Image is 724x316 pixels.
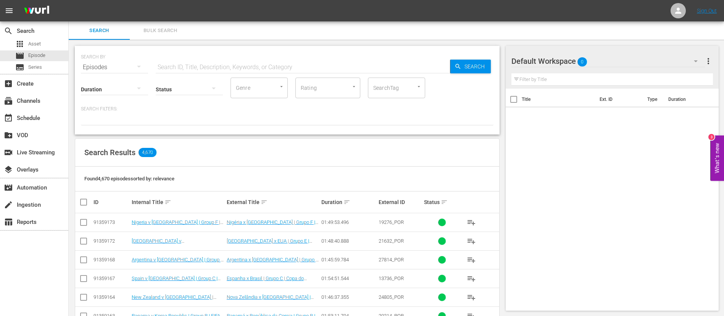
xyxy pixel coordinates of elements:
span: Search [73,26,125,35]
a: Spain v [GEOGRAPHIC_DATA] | Group C | FIFA U-20 World Cup Chile 2025™ (PT) [132,275,221,287]
span: 27814_POR [379,257,404,263]
button: more_vert [704,52,713,70]
div: 3 [708,134,714,140]
div: 01:45:59.784 [321,257,376,263]
span: Asset [28,40,41,48]
a: [GEOGRAPHIC_DATA] v [GEOGRAPHIC_DATA] | Group E | FIFA U-20 World Cup Chile 2025™ (PT) [132,238,222,255]
span: playlist_add [467,218,476,227]
button: playlist_add [462,232,481,250]
div: Duration [321,198,376,207]
a: Nova Zelândia x [GEOGRAPHIC_DATA] | Grupo A | Copa do Mundo Sub-20 da FIFA [GEOGRAPHIC_DATA] 2025™ [227,294,314,311]
div: 01:49:53.496 [321,219,376,225]
span: sort [343,199,350,206]
span: Automation [4,183,13,192]
button: Open [415,83,422,90]
div: Episodes [81,57,148,78]
span: playlist_add [467,255,476,264]
span: Ingestion [4,200,13,209]
span: playlist_add [467,237,476,246]
span: Create [4,79,13,88]
span: Live Streaming [4,148,13,157]
span: 19276_POR [379,219,404,225]
a: Nigéria x [GEOGRAPHIC_DATA] | Grupo F | Copa do Mundo Sub-20 da FIFA [GEOGRAPHIC_DATA] 2025™ [227,219,318,237]
th: Duration [664,89,709,110]
button: playlist_add [462,213,481,232]
span: 13736_POR [379,275,404,281]
span: Series [15,63,24,72]
span: Search Results [84,148,135,157]
span: menu [5,6,14,15]
a: [GEOGRAPHIC_DATA] x EUA | Grupo E | Copa do Mundo Sub-20 da FIFA [GEOGRAPHIC_DATA] 2025™ [227,238,312,255]
div: Internal Title [132,198,224,207]
button: Open Feedback Widget [710,135,724,181]
a: Nigeria v [GEOGRAPHIC_DATA] | Group F | FIFA U-20 World Cup Chile 2025™(PT) [132,219,223,231]
span: 0 [577,54,587,70]
div: 01:46:37.355 [321,294,376,300]
span: Overlays [4,165,13,174]
a: New Zealand v [GEOGRAPHIC_DATA] | Group A | FIFA U-20 World Cup Chile 2025™ (PT) [132,294,223,311]
div: 91359173 [94,219,129,225]
div: ID [94,199,129,205]
span: Reports [4,217,13,227]
button: playlist_add [462,288,481,306]
span: Bulk Search [134,26,186,35]
a: Argentina x [GEOGRAPHIC_DATA] | Grupo D | Copa do Mundo Sub-20 da FIFA [GEOGRAPHIC_DATA] 2025™ [227,257,319,274]
th: Type [643,89,664,110]
span: more_vert [704,57,713,66]
div: External ID [379,199,422,205]
span: sort [164,199,171,206]
div: 01:48:40.888 [321,238,376,244]
p: Search Filters: [81,106,493,112]
img: ans4CAIJ8jUAAAAAAAAAAAAAAAAAAAAAAAAgQb4GAAAAAAAAAAAAAAAAAAAAAAAAJMjXAAAAAAAAAAAAAAAAAAAAAAAAgAT5G... [18,2,55,20]
div: 91359172 [94,238,129,244]
button: Search [450,60,491,73]
span: Schedule [4,113,13,123]
button: Open [278,83,285,90]
span: Search [4,26,13,36]
span: VOD [4,131,13,140]
button: Open [350,83,358,90]
span: 24805_POR [379,294,404,300]
span: sort [441,199,448,206]
span: playlist_add [467,274,476,283]
div: Default Workspace [511,50,705,72]
span: sort [261,199,268,206]
span: Channels [4,96,13,105]
span: Found 4,670 episodes sorted by: relevance [84,176,174,181]
div: 91359167 [94,275,129,281]
div: 01:54:51.544 [321,275,376,281]
a: Argentina v [GEOGRAPHIC_DATA] | Group D | FIFA U-20 World Cup Chile 2025™ (PT) [132,257,224,268]
span: 21632_POR [379,238,404,244]
div: 91359164 [94,294,129,300]
th: Ext. ID [595,89,643,110]
div: External Title [227,198,319,207]
span: playlist_add [467,293,476,302]
a: Espanha x Brasil | Grupo C | Copa do Mundo Sub-20 da FIFA [GEOGRAPHIC_DATA] 2025™ [227,275,307,293]
span: Series [28,63,42,71]
span: 4,670 [139,148,156,157]
th: Title [522,89,595,110]
a: Sign Out [697,8,717,14]
span: Asset [15,39,24,49]
span: Search [461,60,491,73]
button: playlist_add [462,269,481,288]
span: Episode [15,51,24,60]
div: Status [424,198,460,207]
div: 91359168 [94,257,129,263]
button: playlist_add [462,251,481,269]
span: Episode [28,52,45,59]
